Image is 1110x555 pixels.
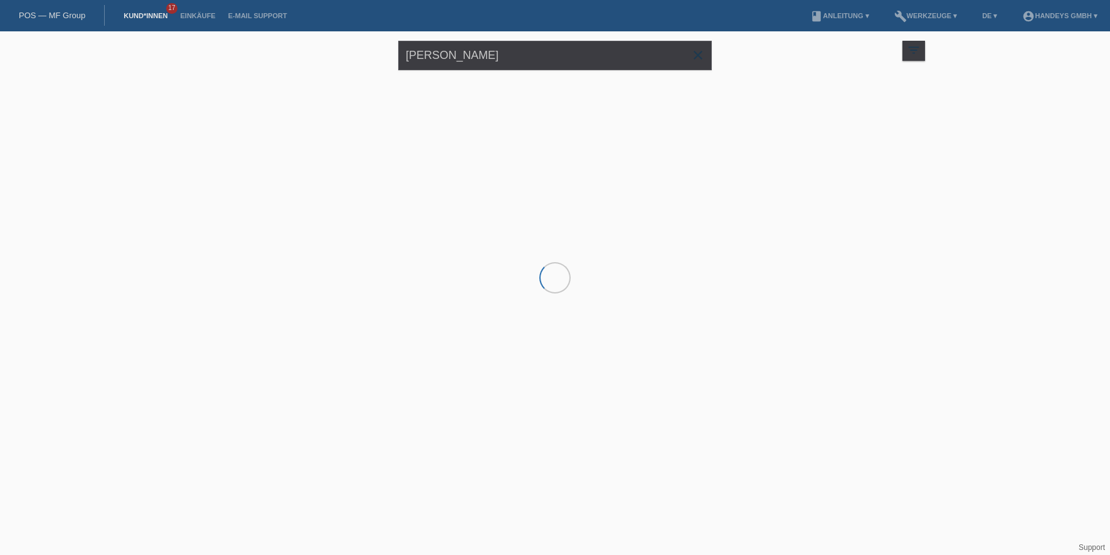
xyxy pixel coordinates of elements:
[117,12,174,19] a: Kund*innen
[1016,12,1104,19] a: account_circleHandeys GmbH ▾
[174,12,221,19] a: Einkäufe
[1022,10,1035,23] i: account_circle
[19,11,85,20] a: POS — MF Group
[166,3,177,14] span: 17
[894,10,907,23] i: build
[810,10,823,23] i: book
[976,12,1003,19] a: DE ▾
[888,12,964,19] a: buildWerkzeuge ▾
[1079,543,1105,552] a: Support
[804,12,875,19] a: bookAnleitung ▾
[398,41,712,70] input: Suche...
[690,48,706,63] i: close
[222,12,293,19] a: E-Mail Support
[907,43,921,57] i: filter_list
